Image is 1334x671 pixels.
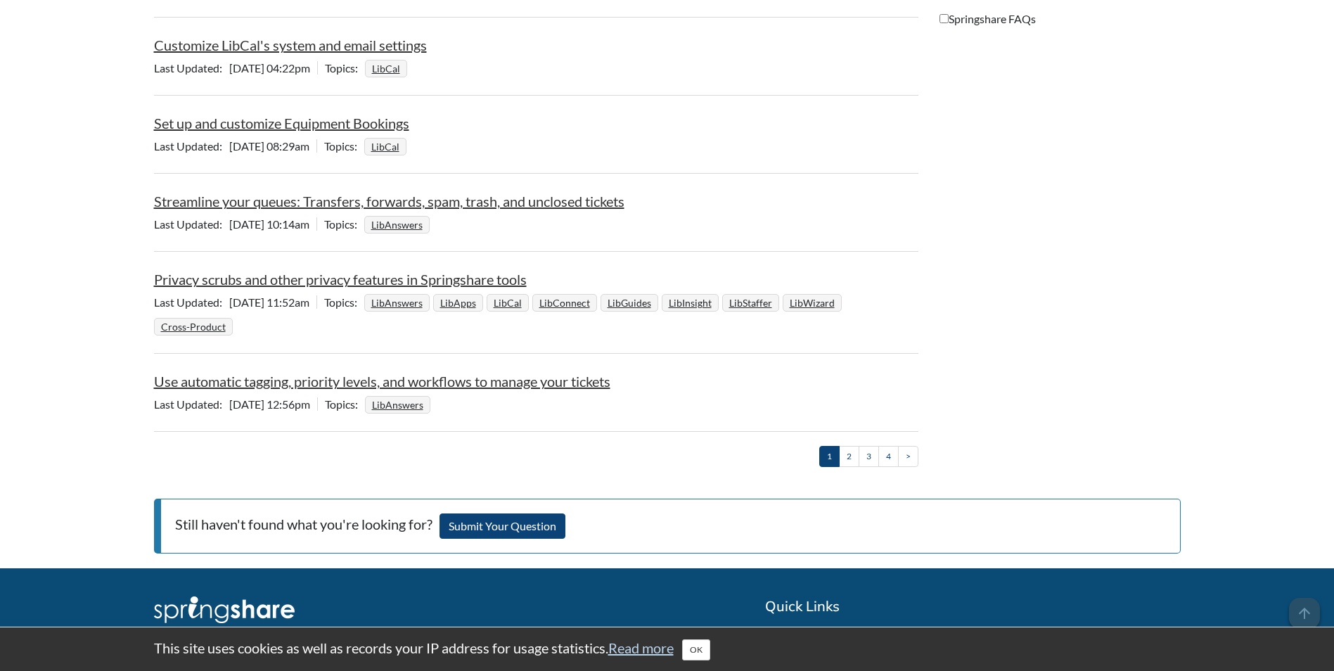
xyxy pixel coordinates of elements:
[154,217,316,231] span: [DATE] 10:14am
[154,193,624,210] a: Streamline your queues: Transfers, forwards, spam, trash, and unclosed tickets
[878,446,899,466] a: 4
[1289,598,1320,629] span: arrow_upward
[605,293,653,313] a: LibGuides
[765,596,1181,616] h2: Quick Links
[154,61,229,75] span: Last Updated
[140,638,1195,660] div: This site uses cookies as well as records your IP address for usage statistics.
[324,139,364,153] span: Topics
[839,446,859,466] a: 2
[154,139,316,153] span: [DATE] 08:29am
[365,397,434,411] ul: Topics
[369,293,425,313] a: LibAnswers
[537,293,592,313] a: LibConnect
[819,446,918,466] ul: Pagination of search results
[154,499,1181,554] p: Still haven't found what you're looking for?
[154,271,527,288] a: Privacy scrubs and other privacy features in Springshare tools
[939,11,1036,27] label: Springshare FAQs
[324,217,364,231] span: Topics
[364,217,433,231] ul: Topics
[154,115,409,132] a: Set up and customize Equipment Bookings
[159,317,228,337] a: Cross-Product
[325,61,365,75] span: Topics
[369,215,425,235] a: LibAnswers
[324,295,364,309] span: Topics
[667,293,714,313] a: LibInsight
[364,139,410,153] ul: Topics
[154,217,229,231] span: Last Updated
[369,136,402,157] a: LibCal
[1289,599,1320,616] a: arrow_upward
[154,61,317,75] span: [DATE] 04:22pm
[154,295,316,309] span: [DATE] 11:52am
[370,395,425,415] a: LibAnswers
[898,446,918,466] a: >
[788,293,837,313] a: LibWizard
[370,58,402,79] a: LibCal
[440,513,565,539] a: Submit Your Question
[365,61,411,75] ul: Topics
[154,397,229,411] span: Last Updated
[859,446,879,466] a: 3
[727,293,774,313] a: LibStaffer
[438,293,478,313] a: LibApps
[492,293,524,313] a: LibCal
[939,14,949,23] input: Springshare FAQs
[154,397,317,411] span: [DATE] 12:56pm
[819,446,840,466] a: 1
[154,373,610,390] a: Use automatic tagging, priority levels, and workflows to manage your tickets
[154,139,229,153] span: Last Updated
[608,639,674,656] a: Read more
[682,639,710,660] button: Close
[325,397,365,411] span: Topics
[154,37,427,53] a: Customize LibCal's system and email settings
[154,596,295,623] img: Springshare
[154,295,845,333] ul: Topics
[154,295,229,309] span: Last Updated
